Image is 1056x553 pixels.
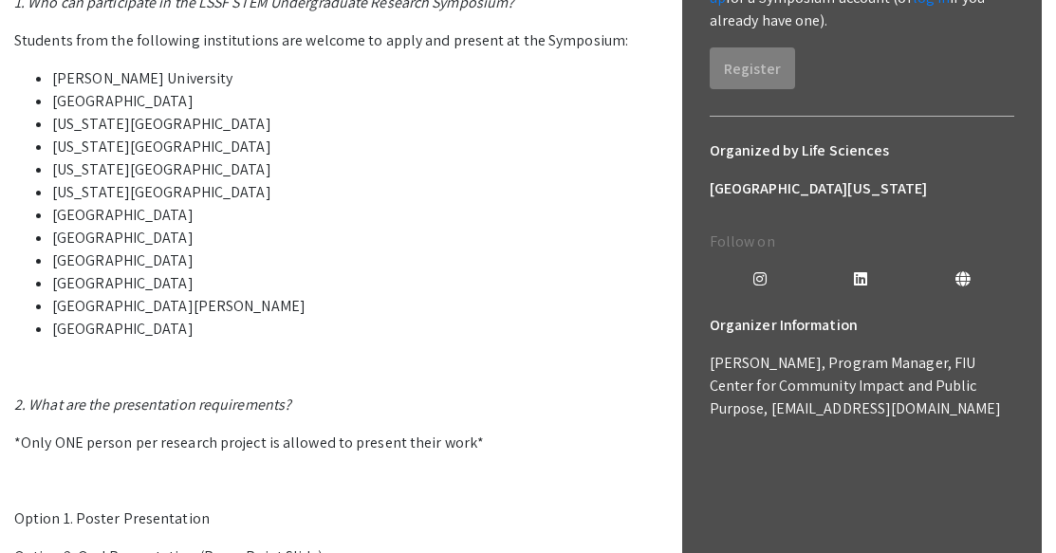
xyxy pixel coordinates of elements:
h6: Organized by Life Sciences [GEOGRAPHIC_DATA][US_STATE] [710,132,1014,208]
p: *Only ONE person per research project is allowed to present their work* [14,432,651,454]
li: [GEOGRAPHIC_DATA] [52,318,651,341]
p: Follow on [710,230,1014,253]
li: [US_STATE][GEOGRAPHIC_DATA] [52,158,651,181]
li: [US_STATE][GEOGRAPHIC_DATA] [52,136,651,158]
p: [PERSON_NAME], Program Manager, FIU Center for Community Impact and Public Purpose, [EMAIL_ADDRES... [710,352,1014,420]
p: Students from the following institutions are welcome to apply and present at the Symposium: [14,29,651,52]
li: [US_STATE][GEOGRAPHIC_DATA] [52,113,651,136]
li: [GEOGRAPHIC_DATA] [52,227,651,249]
iframe: Chat [14,468,81,539]
h6: Organizer Information [710,306,1014,344]
p: Option 1. Poster Presentation [14,507,651,530]
li: [GEOGRAPHIC_DATA][PERSON_NAME] [52,295,651,318]
button: Register [710,47,795,89]
li: [US_STATE][GEOGRAPHIC_DATA] [52,181,651,204]
li: [GEOGRAPHIC_DATA] [52,272,651,295]
li: [GEOGRAPHIC_DATA] [52,249,651,272]
em: 2. What are the presentation requirements? [14,395,291,415]
li: [GEOGRAPHIC_DATA] [52,90,651,113]
li: [PERSON_NAME] University [52,67,651,90]
li: [GEOGRAPHIC_DATA] [52,204,651,227]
